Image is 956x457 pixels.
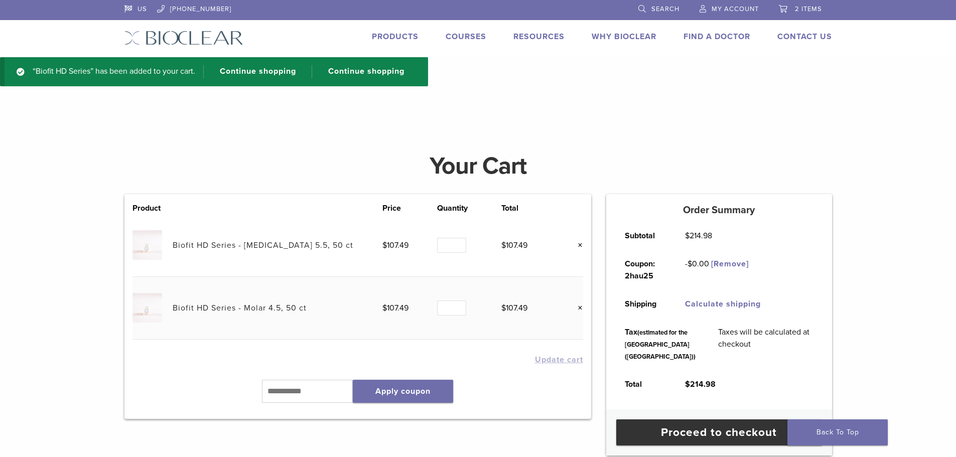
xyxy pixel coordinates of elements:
[685,299,761,309] a: Calculate shipping
[382,202,437,214] th: Price
[570,301,583,315] a: Remove this item
[501,240,527,250] bdi: 107.49
[614,222,674,250] th: Subtotal
[446,32,486,42] a: Courses
[382,240,408,250] bdi: 107.49
[173,240,353,250] a: Biofit HD Series - [MEDICAL_DATA] 5.5, 50 ct
[382,303,387,313] span: $
[614,250,674,290] th: Coupon: 2hau25
[372,32,419,42] a: Products
[674,250,760,290] td: -
[570,239,583,252] a: Remove this item
[203,65,304,78] a: Continue shopping
[132,230,162,260] img: Biofit HD Series - Premolar 5.5, 50 ct
[614,318,707,370] th: Tax
[614,370,674,398] th: Total
[685,379,716,389] bdi: 214.98
[501,240,506,250] span: $
[132,293,162,323] img: Biofit HD Series - Molar 4.5, 50 ct
[501,202,556,214] th: Total
[437,202,501,214] th: Quantity
[616,419,822,445] a: Proceed to checkout
[312,65,412,78] a: Continue shopping
[688,259,692,269] span: $
[651,5,679,13] span: Search
[712,5,759,13] span: My Account
[592,32,656,42] a: Why Bioclear
[513,32,565,42] a: Resources
[685,231,712,241] bdi: 214.98
[132,202,173,214] th: Product
[501,303,527,313] bdi: 107.49
[606,204,832,216] h5: Order Summary
[173,303,307,313] a: Biofit HD Series - Molar 4.5, 50 ct
[711,259,749,269] a: Remove 2hau25 coupon
[625,329,696,361] small: (estimated for the [GEOGRAPHIC_DATA] ([GEOGRAPHIC_DATA]))
[382,303,408,313] bdi: 107.49
[382,240,387,250] span: $
[353,380,453,403] button: Apply coupon
[501,303,506,313] span: $
[124,31,243,45] img: Bioclear
[707,318,825,370] td: Taxes will be calculated at checkout
[795,5,822,13] span: 2 items
[777,32,832,42] a: Contact Us
[535,356,583,364] button: Update cart
[614,290,674,318] th: Shipping
[117,154,840,178] h1: Your Cart
[787,419,888,445] a: Back To Top
[685,231,690,241] span: $
[688,259,709,269] span: 0.00
[684,32,750,42] a: Find A Doctor
[685,379,690,389] span: $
